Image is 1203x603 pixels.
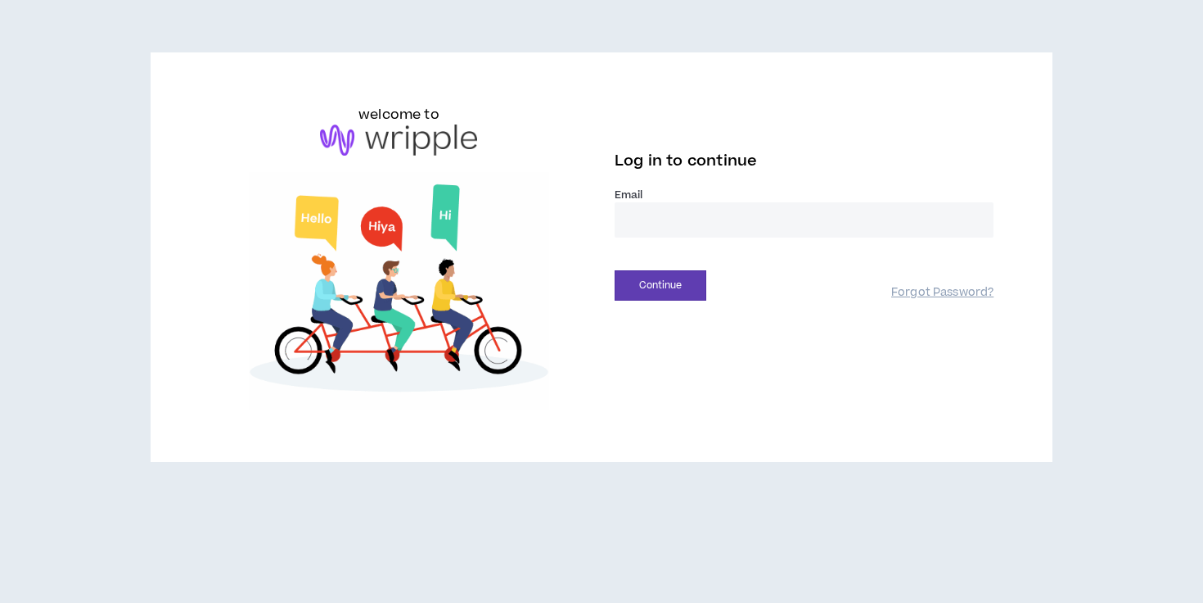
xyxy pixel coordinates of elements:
button: Continue [615,270,706,301]
img: Welcome to Wripple [210,172,588,410]
img: logo-brand.png [320,125,477,156]
span: Log in to continue [615,151,757,171]
a: Forgot Password? [891,285,993,301]
label: Email [615,188,993,202]
h6: welcome to [358,105,439,125]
